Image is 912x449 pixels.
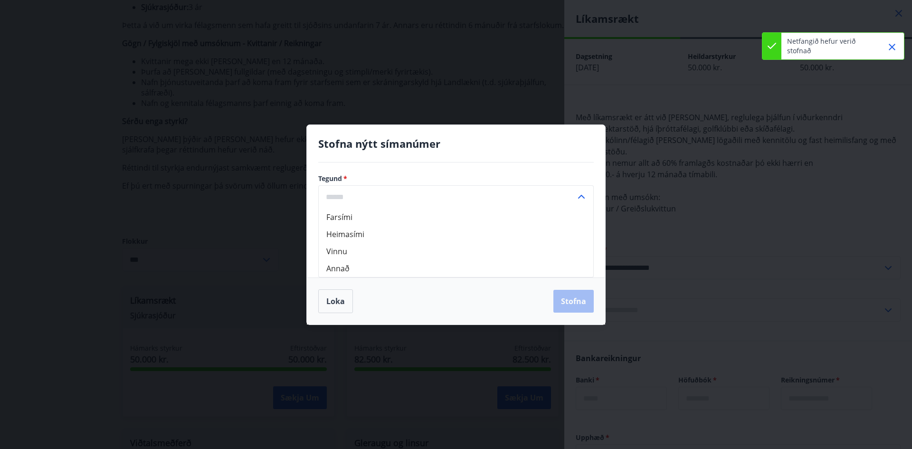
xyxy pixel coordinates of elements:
[319,243,593,260] li: Vinnu
[319,209,593,226] li: Farsími
[318,136,594,151] h4: Stofna nýtt símanúmer
[319,260,593,277] li: Annað
[318,174,594,183] label: Tegund
[884,39,900,55] button: Close
[787,37,871,56] p: Netfangið hefur verið stofnað
[319,226,593,243] li: Heimasími
[318,289,353,313] button: Loka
